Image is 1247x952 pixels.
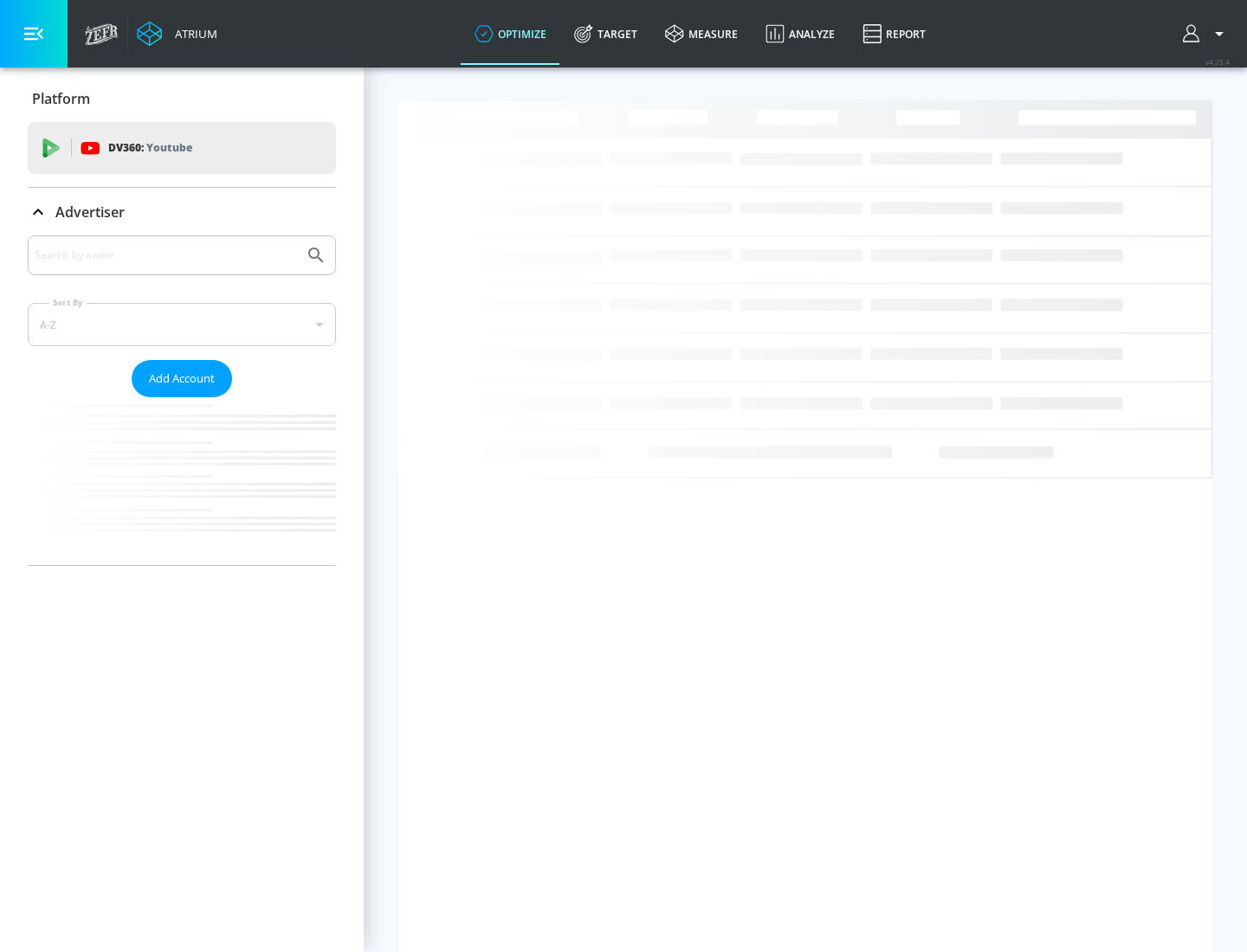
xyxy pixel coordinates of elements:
div: Advertiser [28,235,336,565]
a: Analyze [752,3,849,65]
div: DV360: Youtube [28,122,336,174]
label: Sort By [49,297,87,308]
p: Platform [32,89,90,108]
span: Add Account [149,369,215,389]
nav: list of Advertiser [28,397,336,565]
div: Atrium [168,26,217,42]
p: Advertiser [55,203,125,222]
p: Youtube [146,138,192,157]
input: Search by name [35,244,297,267]
span: v 4.25.4 [1205,57,1230,67]
div: Platform [28,74,336,123]
p: DV360: [108,138,192,158]
button: Add Account [132,360,232,397]
a: Target [560,3,651,65]
a: Report [849,3,940,65]
div: A-Z [28,303,336,346]
a: optimize [461,3,560,65]
div: Advertiser [28,188,336,236]
a: measure [651,3,752,65]
a: Atrium [137,21,217,47]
